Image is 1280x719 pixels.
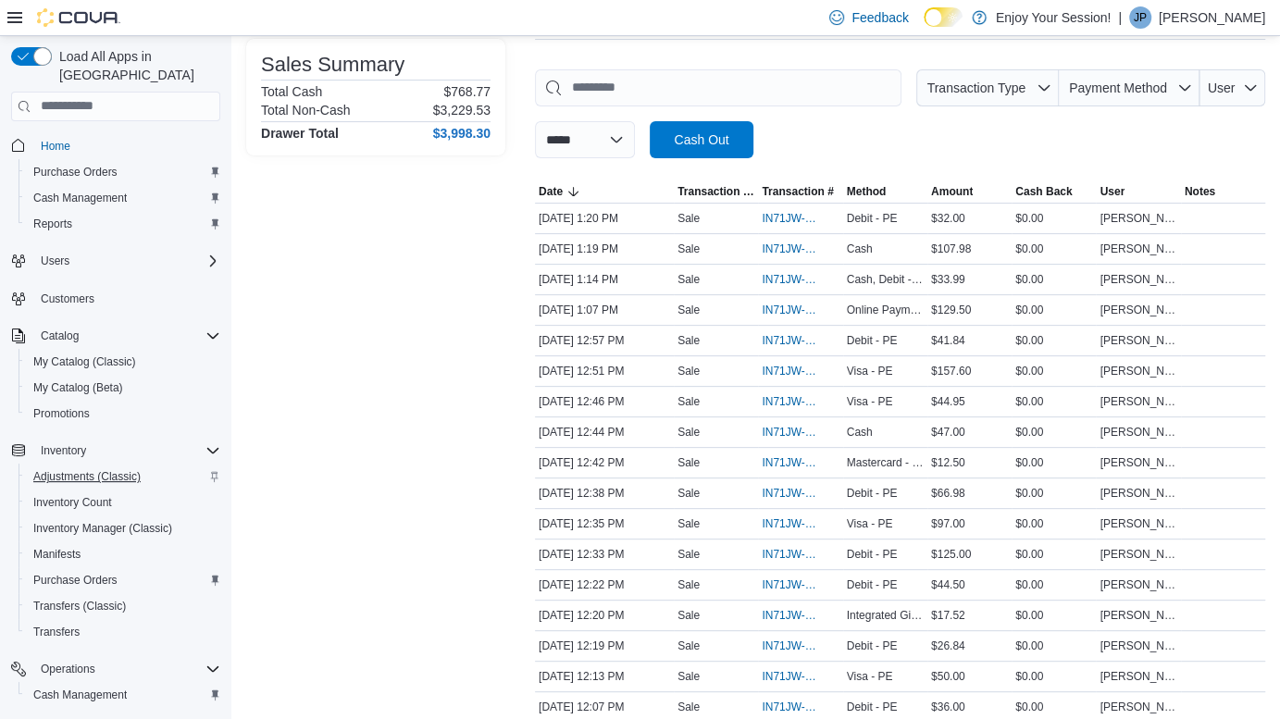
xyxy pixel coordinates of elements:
div: $0.00 [1012,238,1096,260]
div: $0.00 [1012,299,1096,321]
span: [PERSON_NAME] [1100,577,1176,592]
span: IN71JW-7662845 [762,455,820,470]
a: Cash Management [26,187,134,209]
span: Inventory [33,440,220,462]
span: [PERSON_NAME] [1100,700,1176,714]
input: This is a search bar. As you type, the results lower in the page will automatically filter. [535,69,901,106]
span: Cash Out [674,130,728,149]
div: [DATE] 12:35 PM [535,513,674,535]
span: [PERSON_NAME] [1100,638,1176,653]
button: Users [4,248,228,274]
span: Promotions [26,403,220,425]
button: IN71JW-7662960 [762,329,839,352]
span: Customers [33,287,220,310]
button: Transaction Type [674,180,758,203]
span: $17.52 [931,608,965,623]
span: IN71JW-7662960 [762,333,820,348]
span: Purchase Orders [26,569,220,591]
button: IN71JW-7662845 [762,452,839,474]
span: Inventory Count [26,491,220,514]
p: Sale [677,547,700,562]
p: Enjoy Your Session! [996,6,1112,29]
span: Cash [847,425,873,440]
button: Purchase Orders [19,567,228,593]
span: Operations [33,658,220,680]
a: Home [33,135,78,157]
span: Notes [1185,184,1215,199]
div: [DATE] 12:07 PM [535,696,674,718]
a: Inventory Manager (Classic) [26,517,180,539]
button: Notes [1181,180,1265,203]
span: User [1100,184,1125,199]
span: IN71JW-7662795 [762,516,820,531]
span: Cash Back [1015,184,1072,199]
span: Transaction Type [926,81,1025,95]
span: [PERSON_NAME] [1100,669,1176,684]
button: Operations [33,658,103,680]
span: Home [41,139,70,154]
span: My Catalog (Beta) [26,377,220,399]
span: Integrated Gift Card [847,608,924,623]
div: [DATE] 1:19 PM [535,238,674,260]
span: Feedback [851,8,908,27]
button: Transfers (Classic) [19,593,228,619]
button: IN71JW-7662671 [762,604,839,626]
span: My Catalog (Classic) [33,354,136,369]
span: [PERSON_NAME] [1100,516,1176,531]
h6: Total Non-Cash [261,103,351,118]
span: Cash [847,242,873,256]
span: IN71JW-7663034 [762,303,820,317]
button: Users [33,250,77,272]
button: Amount [927,180,1012,203]
button: Payment Method [1059,69,1199,106]
a: My Catalog (Beta) [26,377,130,399]
span: $32.00 [931,211,965,226]
span: IN71JW-7662911 [762,364,820,378]
span: Purchase Orders [33,573,118,588]
span: IN71JW-7662864 [762,425,820,440]
span: $50.00 [931,669,965,684]
p: Sale [677,211,700,226]
span: Inventory Manager (Classic) [26,517,220,539]
span: Catalog [33,325,220,347]
div: $0.00 [1012,604,1096,626]
div: $0.00 [1012,574,1096,596]
span: $44.50 [931,577,965,592]
span: Cash Management [33,191,127,205]
span: Inventory Count [33,495,112,510]
div: $0.00 [1012,543,1096,565]
div: $0.00 [1012,421,1096,443]
button: Home [4,132,228,159]
button: IN71JW-7662690 [762,574,839,596]
span: Dark Mode [924,27,925,28]
p: Sale [677,516,700,531]
span: Transaction # [762,184,833,199]
div: [DATE] 12:51 PM [535,360,674,382]
button: Promotions [19,401,228,427]
span: Debit - PE [847,638,898,653]
span: IN71JW-7662811 [762,486,820,501]
p: Sale [677,577,700,592]
button: My Catalog (Beta) [19,375,228,401]
div: [DATE] 12:33 PM [535,543,674,565]
button: Catalog [4,323,228,349]
div: $0.00 [1012,452,1096,474]
span: Visa - PE [847,394,893,409]
div: $0.00 [1012,513,1096,535]
span: Inventory [41,443,86,458]
p: Sale [677,303,700,317]
span: Cash Management [33,688,127,702]
div: $0.00 [1012,635,1096,657]
span: IN71JW-7663086 [762,272,820,287]
p: [PERSON_NAME] [1159,6,1265,29]
p: Sale [677,700,700,714]
p: $3,229.53 [433,103,491,118]
div: [DATE] 1:14 PM [535,268,674,291]
span: IN71JW-7662667 [762,638,820,653]
p: Sale [677,638,700,653]
span: [PERSON_NAME] [1100,211,1176,226]
span: Purchase Orders [33,165,118,180]
span: IN71JW-7662783 [762,547,820,562]
button: Customers [4,285,228,312]
div: Jesse Prior [1129,6,1151,29]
